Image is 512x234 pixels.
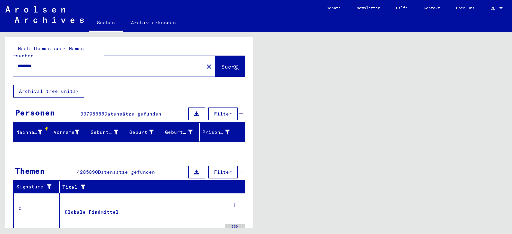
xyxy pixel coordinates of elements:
span: Filter [214,169,232,175]
div: Vorname [54,127,88,137]
mat-header-cell: Geburt‏ [125,123,163,141]
a: Archiv erkunden [123,15,184,31]
div: Geburtsdatum [165,127,201,137]
mat-header-cell: Nachname [14,123,51,141]
mat-icon: close [205,63,213,71]
mat-header-cell: Prisoner # [200,123,245,141]
span: Datensätze gefunden [98,169,155,175]
div: Titel [62,182,238,192]
button: Filter [208,108,238,120]
button: Clear [202,60,216,73]
button: Suche [216,56,245,77]
div: Globale Findmittel [65,209,119,216]
div: Nachname [16,129,42,136]
span: Datensätze gefunden [104,111,161,117]
mat-header-cell: Vorname [51,123,88,141]
div: 350 [225,224,245,231]
button: Filter [208,166,238,178]
div: Themen [15,165,45,177]
div: Geburtsname [91,129,118,136]
div: Vorname [54,129,80,136]
div: Nachname [16,127,51,137]
mat-header-cell: Geburtsname [88,123,125,141]
td: 0 [14,193,60,224]
span: 33708586 [80,111,104,117]
mat-header-cell: Geburtsdatum [162,123,200,141]
div: Titel [62,184,232,191]
div: Prisoner # [202,127,238,137]
button: Archival tree units [13,85,84,98]
span: Filter [214,111,232,117]
div: Geburt‏ [128,129,154,136]
div: Prisoner # [202,129,230,136]
a: Suchen [89,15,123,32]
div: Signature [16,182,61,192]
span: Suche [221,63,238,70]
div: Geburtsname [91,127,127,137]
span: DE [491,6,498,11]
div: Personen [15,107,55,118]
span: 4285890 [77,169,98,175]
mat-label: Nach Themen oder Namen suchen [16,46,84,59]
img: Arolsen_neg.svg [5,6,84,23]
div: Geburt‏ [128,127,162,137]
div: Geburtsdatum [165,129,193,136]
div: Signature [16,183,54,190]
